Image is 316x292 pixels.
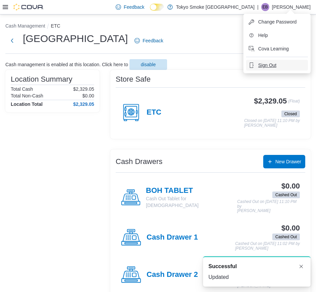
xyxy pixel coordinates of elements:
[258,18,297,25] span: Change Password
[143,37,163,44] span: Feedback
[263,155,305,168] button: New Drawer
[141,61,156,68] span: disable
[246,60,308,71] button: Sign Out
[288,97,300,109] p: (Float)
[261,3,269,11] div: Earl Baliwas
[208,273,305,281] div: Updated
[116,75,151,83] h3: Store Safe
[263,3,268,11] span: EB
[258,32,268,39] span: Help
[258,62,276,69] span: Sign Out
[132,34,166,47] a: Feedback
[257,3,259,11] p: |
[208,262,237,270] span: Successful
[116,158,162,166] h3: Cash Drawers
[146,186,237,195] h4: BOH TABLET
[73,101,94,107] h4: $2,329.05
[11,75,72,83] h3: Location Summary
[5,23,45,29] button: Cash Management
[11,93,43,98] h6: Total Non-Cash
[147,233,198,242] h4: Cash Drawer 1
[297,262,305,270] button: Dismiss toast
[275,158,301,165] span: New Drawer
[5,23,311,31] nav: An example of EuiBreadcrumbs
[258,45,289,52] span: Cova Learning
[113,0,147,14] a: Feedback
[51,23,60,29] button: ETC
[281,182,300,190] h3: $0.00
[82,93,94,98] p: $0.00
[73,86,94,92] p: $2,329.05
[275,192,297,198] span: Cashed Out
[176,3,255,11] p: Tokyo Smoke [GEOGRAPHIC_DATA]
[11,86,33,92] h6: Total Cash
[281,224,300,232] h3: $0.00
[146,195,237,209] p: Cash Out Tablet for [DEMOGRAPHIC_DATA]
[124,4,144,10] span: Feedback
[208,262,305,270] div: Notification
[235,242,300,251] p: Cashed Out on [DATE] 11:02 PM by [PERSON_NAME]
[281,111,300,117] span: Closed
[254,97,287,105] h3: $2,329.05
[147,108,161,117] h4: ETC
[23,32,128,45] h1: [GEOGRAPHIC_DATA]
[11,101,43,107] h4: Location Total
[284,111,297,117] span: Closed
[13,4,44,10] img: Cova
[246,43,308,54] button: Cova Learning
[272,3,311,11] p: [PERSON_NAME]
[246,30,308,41] button: Help
[147,270,198,279] h4: Cash Drawer 2
[5,34,19,47] button: Next
[150,4,164,11] input: Dark Mode
[129,59,167,70] button: disable
[272,192,300,198] span: Cashed Out
[246,16,308,27] button: Change Password
[237,200,300,213] p: Cashed Out on [DATE] 11:10 PM by [PERSON_NAME]
[244,119,300,128] p: Closed on [DATE] 11:10 PM by [PERSON_NAME]
[272,234,300,240] span: Cashed Out
[5,62,128,67] p: Cash management is enabled at this location. Click here to
[275,234,297,240] span: Cashed Out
